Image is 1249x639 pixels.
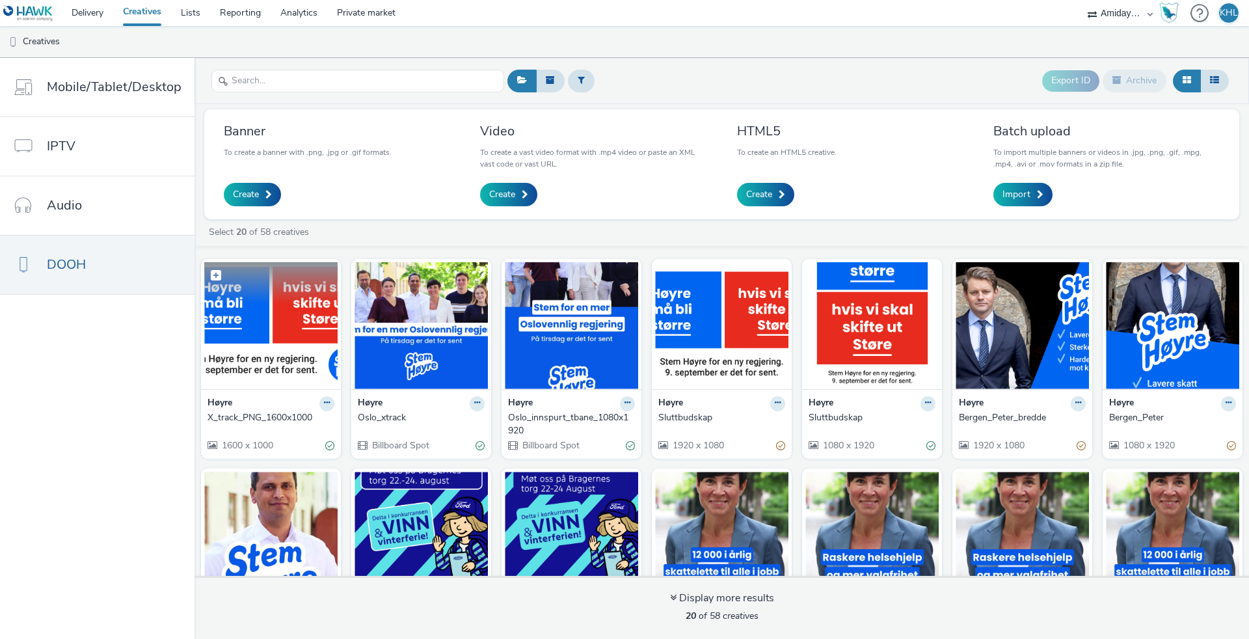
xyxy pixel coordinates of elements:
[358,396,383,411] strong: Høyre
[1109,411,1236,424] a: Bergen_Peter
[3,5,53,21] img: undefined Logo
[1122,439,1175,452] span: 1080 x 1920
[809,396,833,411] strong: Høyre
[737,146,837,158] p: To create an HTML5 creative.
[805,262,939,389] img: Sluttbudskap visual
[658,411,785,424] a: Sluttbudskap
[233,188,259,201] span: Create
[47,196,82,215] span: Audio
[671,439,724,452] span: 1920 x 1080
[236,226,247,238] strong: 20
[211,70,504,92] input: Search...
[1109,396,1134,411] strong: Høyre
[670,591,774,606] div: Display more results
[658,396,683,411] strong: Høyre
[508,396,533,411] strong: Høyre
[521,439,580,452] span: Billboard Spot
[1042,70,1099,91] button: Export ID
[822,439,874,452] span: 1080 x 1920
[480,122,706,140] h3: Video
[993,122,1220,140] h3: Batch upload
[776,439,785,452] div: Partially valid
[1227,439,1236,452] div: Partially valid
[1159,3,1179,23] img: Hawk Academy
[1106,472,1239,599] img: grorud_sandaker visual
[993,146,1220,170] p: To import multiple banners or videos in .jpg, .png, .gif, .mpg, .mp4, .avi or .mov formats in a z...
[505,472,638,599] img: Elvefestivalen visual
[1106,262,1239,389] img: Bergen_Peter visual
[1173,70,1201,92] button: Grid
[47,137,75,156] span: IPTV
[208,411,334,424] a: X_track_PNG_1600x1000
[224,183,281,206] a: Create
[993,183,1053,206] a: Import
[686,610,759,622] span: of 58 creatives
[371,439,429,452] span: Billboard Spot
[809,411,935,424] a: Sluttbudskap
[959,411,1086,424] a: Bergen_Peter_bredde
[204,472,338,599] img: Oslo_Hoyre_Manglerud visual
[224,122,392,140] h3: Banner
[737,183,794,206] a: Create
[1103,70,1166,92] button: Archive
[355,262,488,389] img: Oslo_xtrack visual
[658,411,780,424] div: Sluttbudskap
[224,146,392,158] p: To create a banner with .png, .jpg or .gif formats.
[1002,188,1030,201] span: Import
[737,122,837,140] h3: HTML5
[47,255,86,274] span: DOOH
[1200,70,1229,92] button: Table
[508,411,630,438] div: Oslo_innspurt_tbane_1080x1920
[972,439,1025,452] span: 1920 x 1080
[956,472,1089,599] img: cc_vinderen visual
[805,472,939,599] img: boler visual
[508,411,635,438] a: Oslo_innspurt_tbane_1080x1920
[47,77,181,96] span: Mobile/Tablet/Desktop
[926,439,935,452] div: Valid
[1077,439,1086,452] div: Partially valid
[325,439,334,452] div: Valid
[480,183,537,206] a: Create
[355,472,488,599] img: Elvestivalen_ny visual
[655,262,788,389] img: Sluttbudskap visual
[358,411,479,424] div: Oslo_xtrack
[959,396,984,411] strong: Høyre
[489,188,515,201] span: Create
[204,262,338,389] img: X_track_PNG_1600x1000 visual
[358,411,485,424] a: Oslo_xtrack
[746,188,772,201] span: Create
[480,146,706,170] p: To create a vast video format with .mp4 video or paste an XML vast code or vast URL.
[809,411,930,424] div: Sluttbudskap
[1109,411,1231,424] div: Bergen_Peter
[208,226,314,238] a: Select of 58 creatives
[655,472,788,599] img: Bryn visual
[221,439,273,452] span: 1600 x 1000
[476,439,485,452] div: Valid
[505,262,638,389] img: Oslo_innspurt_tbane_1080x1920 visual
[686,610,696,622] strong: 20
[626,439,635,452] div: Valid
[1159,3,1184,23] a: Hawk Academy
[208,396,232,411] strong: Høyre
[208,411,329,424] div: X_track_PNG_1600x1000
[956,262,1089,389] img: Bergen_Peter_bredde visual
[7,36,20,49] img: dooh
[1220,3,1238,23] div: KHL
[959,411,1081,424] div: Bergen_Peter_bredde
